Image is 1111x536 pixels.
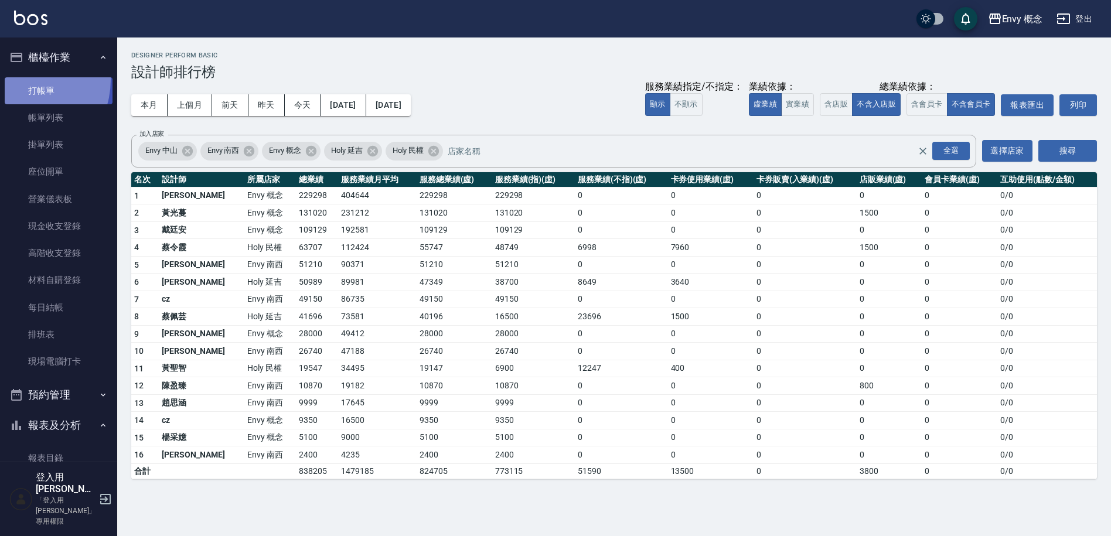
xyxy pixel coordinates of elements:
[134,346,144,356] span: 10
[244,446,296,464] td: Envy 南西
[492,274,575,291] td: 38700
[575,308,668,326] td: 23696
[5,445,113,472] a: 報表目錄
[338,377,417,395] td: 19182
[36,495,96,527] p: 「登入用[PERSON_NAME]」專用權限
[922,463,997,479] td: 0
[134,398,144,408] span: 13
[575,412,668,429] td: 0
[159,256,244,274] td: [PERSON_NAME]
[338,360,417,377] td: 34495
[159,343,244,360] td: [PERSON_NAME]
[131,172,159,187] th: 名次
[134,433,144,442] span: 15
[134,364,144,373] span: 11
[922,204,997,222] td: 0
[575,360,668,377] td: 12247
[997,308,1097,326] td: 0 / 0
[5,104,113,131] a: 帳單列表
[159,274,244,291] td: [PERSON_NAME]
[754,256,857,274] td: 0
[417,204,492,222] td: 131020
[296,325,338,343] td: 28000
[200,145,247,156] span: Envy 南西
[857,291,922,308] td: 0
[575,291,668,308] td: 0
[575,239,668,257] td: 6998
[244,377,296,395] td: Envy 南西
[168,94,212,116] button: 上個月
[296,204,338,222] td: 131020
[997,377,1097,395] td: 0 / 0
[159,308,244,326] td: 蔡佩芸
[134,381,144,390] span: 12
[575,463,668,479] td: 51590
[668,172,754,187] th: 卡券使用業績(虛)
[857,463,922,479] td: 3800
[131,463,159,479] td: 合計
[244,429,296,446] td: Envy 概念
[668,325,754,343] td: 0
[417,172,492,187] th: 服務總業績(虛)
[1002,12,1043,26] div: Envy 概念
[159,429,244,446] td: 楊采嬑
[417,291,492,308] td: 49150
[417,221,492,239] td: 109129
[922,221,997,239] td: 0
[5,213,113,240] a: 現金收支登錄
[754,308,857,326] td: 0
[754,221,857,239] td: 0
[159,239,244,257] td: 蔡令霞
[131,52,1097,59] h2: Designer Perform Basic
[668,274,754,291] td: 3640
[857,412,922,429] td: 0
[386,145,431,156] span: Holy 民權
[857,446,922,464] td: 0
[668,291,754,308] td: 0
[338,429,417,446] td: 9000
[857,256,922,274] td: 0
[492,377,575,395] td: 10870
[922,291,997,308] td: 0
[668,343,754,360] td: 0
[492,172,575,187] th: 服務業績(指)(虛)
[285,94,321,116] button: 今天
[244,360,296,377] td: Holy 民權
[5,267,113,293] a: 材料自購登錄
[134,450,144,459] span: 16
[575,172,668,187] th: 服務業績(不指)(虛)
[922,325,997,343] td: 0
[296,412,338,429] td: 9350
[754,239,857,257] td: 0
[338,204,417,222] td: 231212
[159,172,244,187] th: 設計師
[338,291,417,308] td: 86735
[781,93,814,116] button: 實業績
[338,274,417,291] td: 89981
[997,239,1097,257] td: 0 / 0
[262,145,308,156] span: Envy 概念
[134,191,139,200] span: 1
[131,64,1097,80] h3: 設計師排行榜
[749,93,782,116] button: 虛業績
[14,11,47,25] img: Logo
[244,412,296,429] td: Envy 概念
[159,394,244,412] td: 趙思涵
[366,94,411,116] button: [DATE]
[492,308,575,326] td: 16500
[417,463,492,479] td: 824705
[575,221,668,239] td: 0
[922,274,997,291] td: 0
[997,221,1097,239] td: 0 / 0
[575,325,668,343] td: 0
[338,463,417,479] td: 1479185
[338,394,417,412] td: 17645
[492,221,575,239] td: 109129
[668,446,754,464] td: 0
[417,412,492,429] td: 9350
[575,429,668,446] td: 0
[296,463,338,479] td: 838205
[670,93,703,116] button: 不顯示
[338,308,417,326] td: 73581
[5,321,113,348] a: 排班表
